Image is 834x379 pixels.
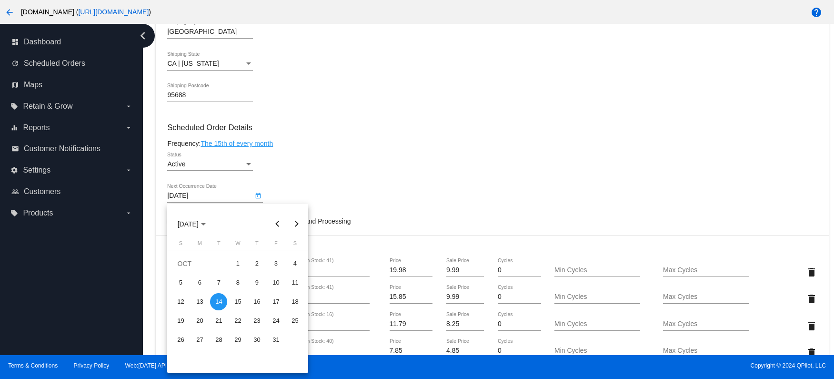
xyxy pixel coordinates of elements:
[228,240,247,250] th: Wednesday
[285,254,304,273] td: October 4, 2025
[267,255,284,272] div: 3
[247,240,266,250] th: Thursday
[191,312,208,329] div: 20
[286,255,303,272] div: 4
[172,331,189,348] div: 26
[210,274,227,291] div: 7
[172,312,189,329] div: 19
[228,330,247,349] td: October 29, 2025
[171,240,190,250] th: Sunday
[285,273,304,292] td: October 11, 2025
[248,331,265,348] div: 30
[171,273,190,292] td: October 5, 2025
[209,330,228,349] td: October 28, 2025
[285,292,304,311] td: October 18, 2025
[209,240,228,250] th: Tuesday
[190,292,209,311] td: October 13, 2025
[191,331,208,348] div: 27
[266,292,285,311] td: October 17, 2025
[247,292,266,311] td: October 16, 2025
[267,274,284,291] div: 10
[267,293,284,310] div: 17
[210,312,227,329] div: 21
[190,311,209,330] td: October 20, 2025
[229,312,246,329] div: 22
[266,254,285,273] td: October 3, 2025
[228,311,247,330] td: October 22, 2025
[209,292,228,311] td: October 14, 2025
[170,215,213,234] button: Choose month and year
[247,311,266,330] td: October 23, 2025
[228,273,247,292] td: October 8, 2025
[247,330,266,349] td: October 30, 2025
[266,311,285,330] td: October 24, 2025
[171,292,190,311] td: October 12, 2025
[266,240,285,250] th: Friday
[191,274,208,291] div: 6
[172,293,189,310] div: 12
[209,273,228,292] td: October 7, 2025
[285,311,304,330] td: October 25, 2025
[266,273,285,292] td: October 10, 2025
[248,312,265,329] div: 23
[286,312,303,329] div: 25
[210,331,227,348] div: 28
[287,215,306,234] button: Next month
[210,293,227,310] div: 14
[171,254,228,273] td: OCT
[191,293,208,310] div: 13
[286,274,303,291] div: 11
[228,254,247,273] td: October 1, 2025
[228,292,247,311] td: October 15, 2025
[267,331,284,348] div: 31
[209,311,228,330] td: October 21, 2025
[268,215,287,234] button: Previous month
[171,311,190,330] td: October 19, 2025
[229,274,246,291] div: 8
[178,220,206,228] span: [DATE]
[285,240,304,250] th: Saturday
[171,330,190,349] td: October 26, 2025
[229,293,246,310] div: 15
[247,273,266,292] td: October 9, 2025
[229,255,246,272] div: 1
[247,254,266,273] td: October 2, 2025
[190,273,209,292] td: October 6, 2025
[248,293,265,310] div: 16
[286,293,303,310] div: 18
[190,330,209,349] td: October 27, 2025
[266,330,285,349] td: October 31, 2025
[190,240,209,250] th: Monday
[229,331,246,348] div: 29
[172,274,189,291] div: 5
[267,312,284,329] div: 24
[248,255,265,272] div: 2
[248,274,265,291] div: 9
